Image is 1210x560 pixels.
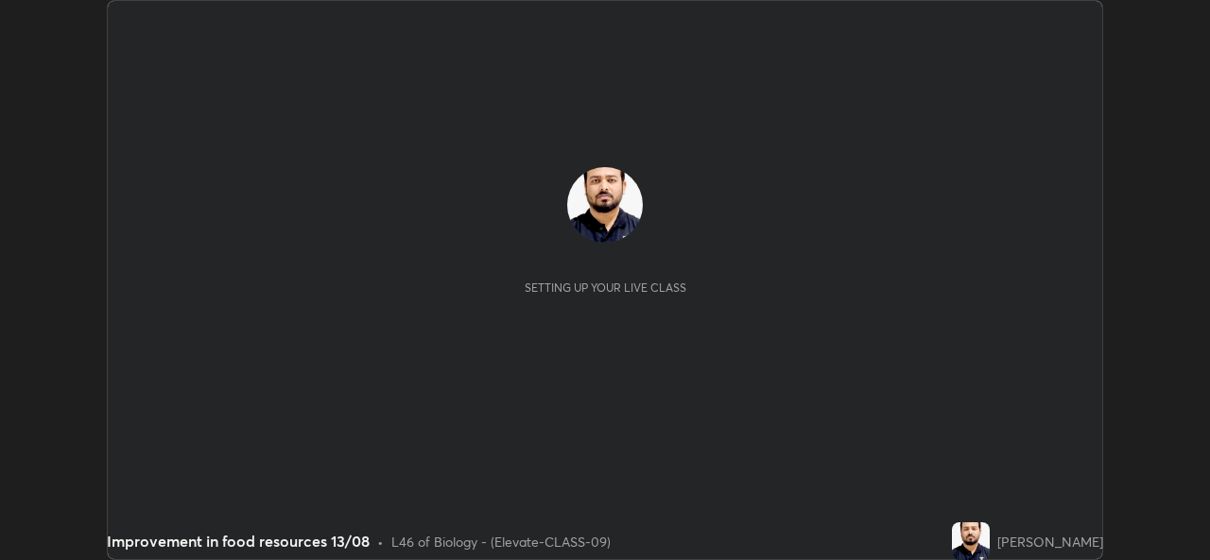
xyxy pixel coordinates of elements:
img: b70e2f7e28e142109811dcc96d18e639.jpg [567,167,643,243]
div: [PERSON_NAME] [997,532,1103,552]
div: L46 of Biology - (Elevate-CLASS-09) [391,532,611,552]
div: • [377,532,384,552]
img: b70e2f7e28e142109811dcc96d18e639.jpg [952,522,990,560]
div: Setting up your live class [525,280,686,295]
div: Improvement in food resources 13/08 [107,530,370,552]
